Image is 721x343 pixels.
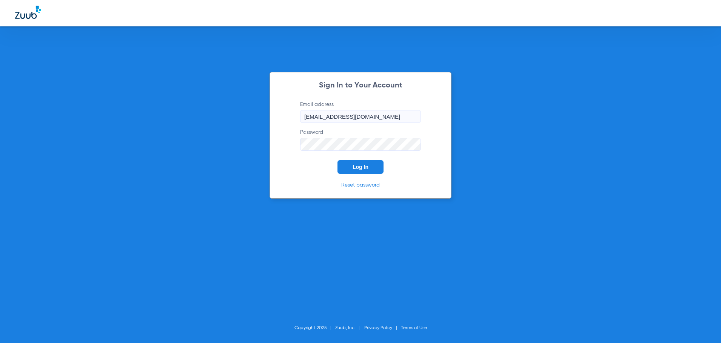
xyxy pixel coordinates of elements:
[300,110,421,123] input: Email address
[401,326,427,330] a: Terms of Use
[335,324,364,332] li: Zuub, Inc.
[337,160,384,174] button: Log In
[300,101,421,123] label: Email address
[300,138,421,151] input: Password
[683,307,721,343] iframe: Chat Widget
[300,129,421,151] label: Password
[353,164,368,170] span: Log In
[289,82,432,89] h2: Sign In to Your Account
[364,326,392,330] a: Privacy Policy
[294,324,335,332] li: Copyright 2025
[341,182,380,188] a: Reset password
[15,6,41,19] img: Zuub Logo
